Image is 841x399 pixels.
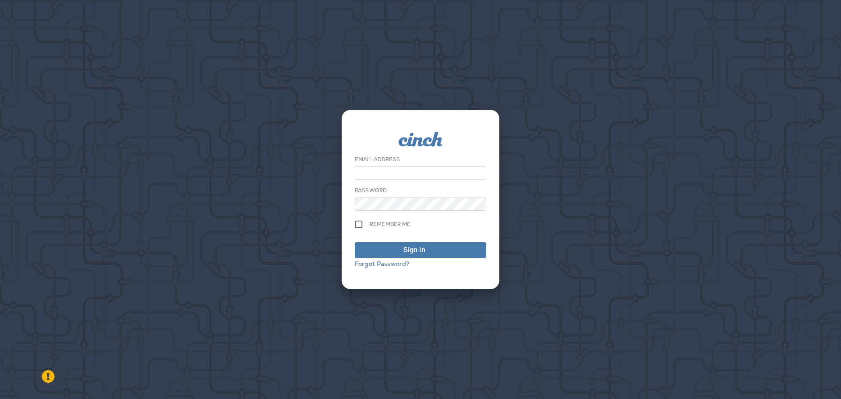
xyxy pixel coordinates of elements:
[355,242,486,258] button: Sign In
[355,187,387,194] label: Password
[355,260,409,268] a: Forgot Password?
[370,221,411,228] span: Remember me
[403,245,425,255] div: Sign In
[355,156,400,163] label: Email Address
